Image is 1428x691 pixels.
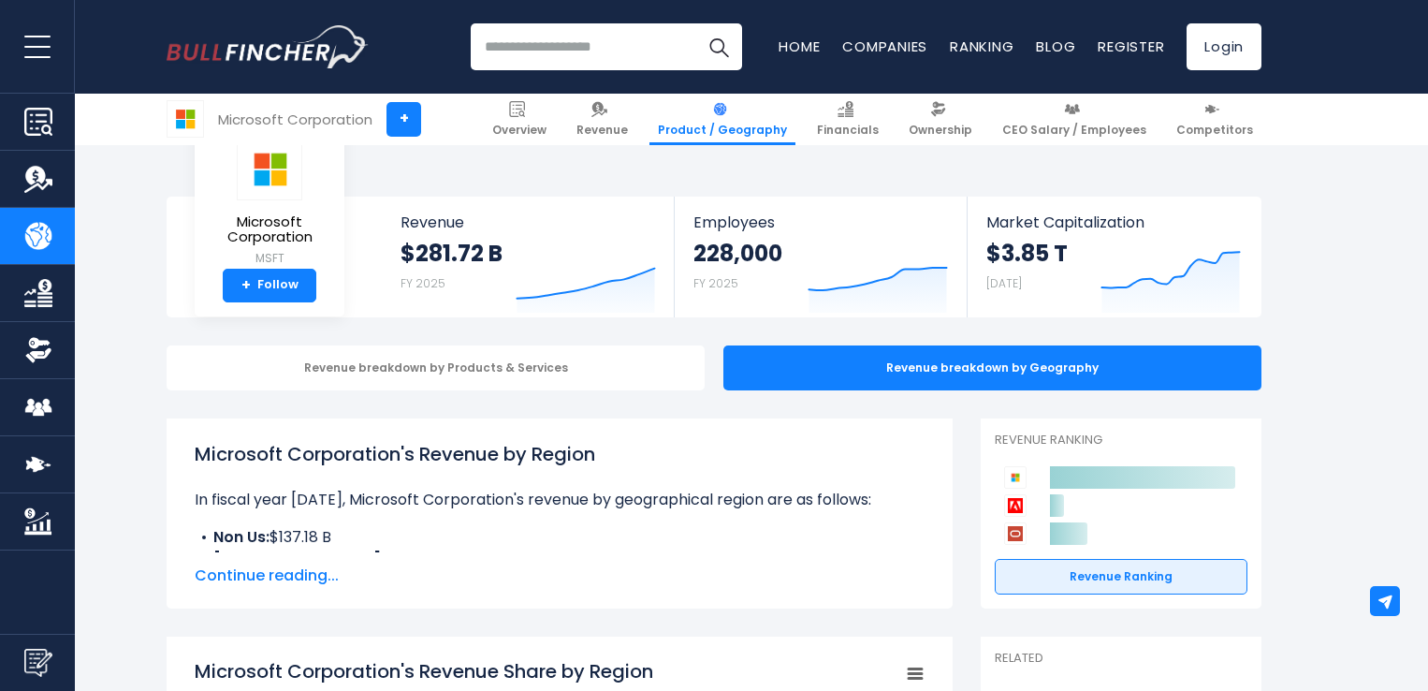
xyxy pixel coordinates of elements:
div: Revenue breakdown by Geography [723,345,1261,390]
img: MSFT logo [168,101,203,137]
span: Financials [817,123,879,138]
small: FY 2025 [693,275,738,291]
img: Microsoft Corporation competitors logo [1004,466,1027,489]
span: Revenue [576,123,628,138]
img: Ownership [24,336,52,364]
h1: Microsoft Corporation's Revenue by Region [195,440,925,468]
b: [GEOGRAPHIC_DATA]: [213,549,385,570]
a: +Follow [223,269,316,302]
tspan: Microsoft Corporation's Revenue Share by Region [195,658,653,684]
span: Employees [693,213,947,231]
a: Home [779,37,820,56]
p: Related [995,651,1247,667]
strong: $3.85 T [986,239,1068,268]
li: $144.55 B [195,549,925,571]
img: Adobe competitors logo [1004,494,1027,517]
a: Employees 228,000 FY 2025 [675,197,966,317]
strong: + [241,277,251,294]
a: Revenue $281.72 B FY 2025 [382,197,675,317]
a: CEO Salary / Employees [994,94,1155,145]
a: Login [1187,23,1261,70]
span: Product / Geography [658,123,787,138]
span: Continue reading... [195,565,925,587]
span: Competitors [1176,123,1253,138]
a: Ownership [900,94,981,145]
a: Competitors [1168,94,1261,145]
div: Revenue breakdown by Products & Services [167,345,705,390]
a: Overview [484,94,555,145]
strong: $281.72 B [401,239,503,268]
a: Blog [1036,37,1075,56]
a: Companies [842,37,927,56]
strong: 228,000 [693,239,782,268]
li: $137.18 B [195,526,925,549]
a: Revenue [568,94,636,145]
span: Microsoft Corporation [210,214,329,245]
span: Market Capitalization [986,213,1241,231]
a: Go to homepage [167,25,368,68]
img: Oracle Corporation competitors logo [1004,522,1027,545]
a: Microsoft Corporation MSFT [209,137,330,269]
b: Non Us: [213,526,270,548]
a: Revenue Ranking [995,559,1247,595]
div: Microsoft Corporation [218,109,372,130]
small: MSFT [210,250,329,267]
a: Market Capitalization $3.85 T [DATE] [968,197,1260,317]
span: Revenue [401,213,656,231]
a: Ranking [950,37,1013,56]
span: Ownership [909,123,972,138]
button: Search [695,23,742,70]
small: FY 2025 [401,275,445,291]
a: Financials [809,94,887,145]
small: [DATE] [986,275,1022,291]
a: Register [1098,37,1164,56]
span: CEO Salary / Employees [1002,123,1146,138]
img: MSFT logo [237,138,302,200]
a: + [386,102,421,137]
p: Revenue Ranking [995,433,1247,448]
a: Product / Geography [649,94,795,145]
p: In fiscal year [DATE], Microsoft Corporation's revenue by geographical region are as follows: [195,489,925,511]
span: Overview [492,123,546,138]
img: Bullfincher logo [167,25,369,68]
